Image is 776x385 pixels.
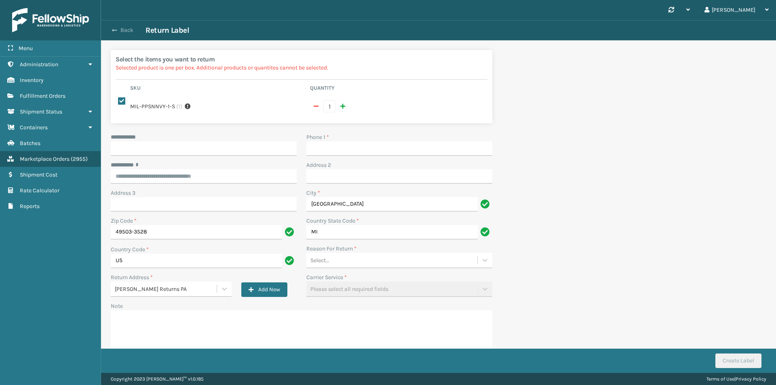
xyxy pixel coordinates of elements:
[20,171,57,178] span: Shipment Cost
[130,102,175,111] label: MIL-PPSNNVY-1-S
[306,189,320,197] label: City
[736,376,766,382] a: Privacy Policy
[20,124,48,131] span: Containers
[306,244,356,253] label: Reason For Return
[12,8,89,32] img: logo
[310,256,329,265] div: Select...
[116,55,487,63] h2: Select the items you want to return
[306,273,347,282] label: Carrier Service
[111,273,153,282] label: Return Address
[145,25,189,35] h3: Return Label
[715,353,761,368] button: Create Label
[115,285,217,293] div: [PERSON_NAME] Returns PA
[20,203,40,210] span: Reports
[20,140,40,147] span: Batches
[706,376,734,382] a: Terms of Use
[71,156,88,162] span: ( 2955 )
[306,217,359,225] label: Country State Code
[241,282,287,297] button: Add New
[20,108,62,115] span: Shipment Status
[20,156,70,162] span: Marketplace Orders
[108,27,145,34] button: Back
[111,303,123,309] label: Note
[308,84,487,94] th: Quantity
[176,102,182,111] span: ( 1 )
[111,217,137,225] label: Zip Code
[111,373,204,385] p: Copyright 2023 [PERSON_NAME]™ v 1.0.185
[116,63,487,72] p: Selected product is one per box. Additional products or quantites cannot be selected.
[306,161,331,169] label: Address 2
[20,93,65,99] span: Fulfillment Orders
[111,189,135,197] label: Address 3
[20,77,44,84] span: Inventory
[128,84,308,94] th: Sku
[111,245,149,254] label: Country Code
[20,61,58,68] span: Administration
[306,133,329,141] label: Phone 1
[706,373,766,385] div: |
[20,187,59,194] span: Rate Calculator
[19,45,33,52] span: Menu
